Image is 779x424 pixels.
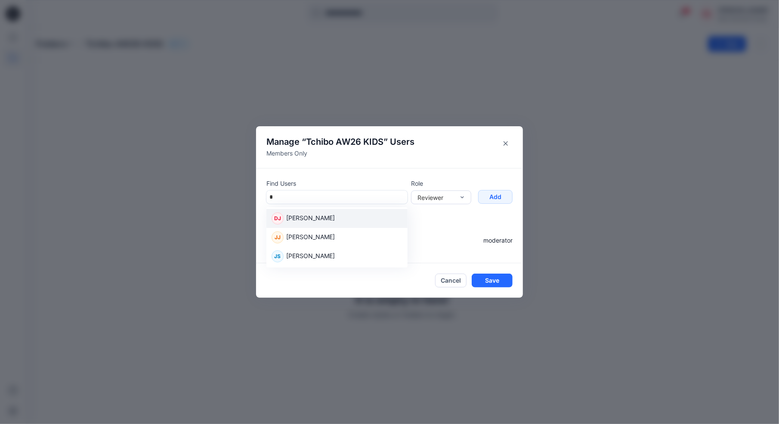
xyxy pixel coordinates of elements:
div: Reviewer [417,193,454,202]
button: Close [499,137,513,150]
h4: Manage “ ” Users [266,137,414,147]
p: moderator [483,236,513,245]
div: DJ [272,212,284,224]
button: Cancel [435,274,467,287]
p: Role [411,179,471,188]
p: Find Users [266,179,408,188]
p: [PERSON_NAME] [286,213,335,224]
button: Add [478,190,513,204]
button: Save [472,274,513,287]
div: JS [272,250,284,262]
p: [PERSON_NAME] [286,251,335,262]
p: [PERSON_NAME] [286,232,335,243]
div: JJ [272,231,284,243]
span: Tchibo AW26 KIDS [306,137,383,147]
p: Members Only [266,149,414,158]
